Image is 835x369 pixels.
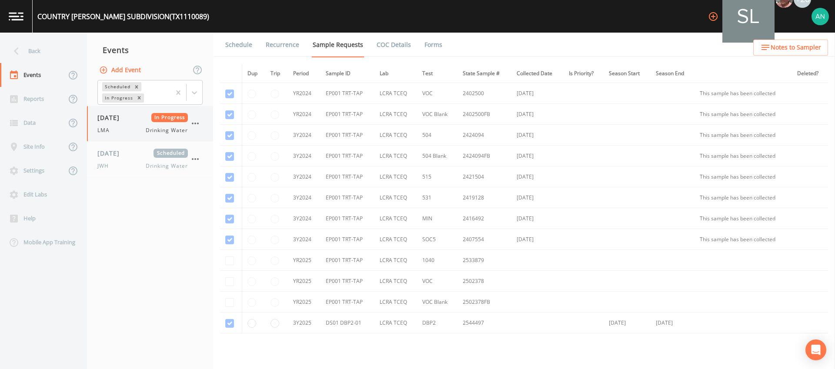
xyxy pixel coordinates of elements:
td: 531 [417,187,458,208]
td: LCRA TCEQ [374,250,417,271]
td: LCRA TCEQ [374,83,417,104]
th: Sample ID [321,64,374,83]
div: In Progress [102,93,134,103]
a: Sample Requests [311,33,364,57]
td: This sample has been collected [695,229,792,250]
td: 2544497 [458,312,511,333]
td: EP001 TRT-TAP [321,104,374,125]
td: VOC [417,83,458,104]
th: Lab [374,64,417,83]
td: EP001 TRT-TAP [321,146,374,166]
td: YR2024 [288,104,321,125]
td: LCRA TCEQ [374,229,417,250]
td: EP001 TRT-TAP [321,208,374,229]
a: Forms [423,33,444,57]
button: Add Event [97,62,144,78]
th: Trip [265,64,288,83]
td: [DATE] [604,312,651,333]
img: logo [9,12,23,20]
td: 1040 [417,250,458,271]
td: 3Y2024 [288,146,321,166]
th: Period [288,64,321,83]
span: LMA [97,126,115,134]
div: Events [87,39,213,61]
td: This sample has been collected [695,125,792,146]
td: LCRA TCEQ [374,187,417,208]
td: This sample has been collected [695,208,792,229]
td: 504 [417,125,458,146]
th: Collected Date [511,64,564,83]
td: LCRA TCEQ [374,271,417,292]
td: 2402500FB [458,104,511,125]
td: DBP2 [417,312,458,333]
td: VOC [417,271,458,292]
td: 2424094 [458,125,511,146]
td: LCRA TCEQ [374,146,417,166]
td: YR2025 [288,250,321,271]
th: Season End [651,64,695,83]
td: LCRA TCEQ [374,125,417,146]
th: Test [417,64,458,83]
td: DS01 DBP2-01 [321,312,374,333]
td: 3Y2025 [288,312,321,333]
td: EP001 TRT-TAP [321,83,374,104]
div: Remove In Progress [134,93,144,103]
td: This sample has been collected [695,146,792,166]
td: [DATE] [511,208,564,229]
div: Scheduled [102,82,132,91]
span: Drinking Water [146,162,188,170]
td: 3Y2024 [288,166,321,187]
td: [DATE] [651,312,695,333]
td: 3Y2024 [288,187,321,208]
div: COUNTRY [PERSON_NAME] SUBDIVISION (TX1110089) [37,11,209,22]
a: Schedule [224,33,254,57]
span: [DATE] [97,149,126,158]
td: [DATE] [511,187,564,208]
td: This sample has been collected [695,83,792,104]
td: 2502378FB [458,292,511,312]
th: Season Start [604,64,651,83]
td: 3Y2024 [288,208,321,229]
span: JWH [97,162,114,170]
td: 2416492 [458,208,511,229]
td: LCRA TCEQ [374,208,417,229]
td: [DATE] [511,83,564,104]
th: Dup [242,64,265,83]
a: COC Details [375,33,412,57]
td: 2419128 [458,187,511,208]
td: 2424094FB [458,146,511,166]
td: 3Y2024 [288,229,321,250]
img: c76c074581486bce1c0cbc9e29643337 [812,8,829,25]
td: EP001 TRT-TAP [321,187,374,208]
th: State Sample # [458,64,511,83]
td: MIN [417,208,458,229]
td: LCRA TCEQ [374,104,417,125]
span: Scheduled [154,149,188,158]
td: 2402500 [458,83,511,104]
td: EP001 TRT-TAP [321,125,374,146]
td: [DATE] [511,166,564,187]
a: [DATE]In ProgressLMADrinking Water [87,106,213,142]
td: This sample has been collected [695,187,792,208]
td: LCRA TCEQ [374,166,417,187]
td: 2502378 [458,271,511,292]
td: This sample has been collected [695,166,792,187]
td: [DATE] [511,229,564,250]
td: 3Y2024 [288,125,321,146]
td: 2407554 [458,229,511,250]
td: 515 [417,166,458,187]
td: LCRA TCEQ [374,312,417,333]
td: YR2024 [288,83,321,104]
td: This sample has been collected [695,104,792,125]
td: SOC5 [417,229,458,250]
button: Notes to Sampler [753,40,828,56]
td: LCRA TCEQ [374,292,417,312]
span: [DATE] [97,113,126,122]
span: Drinking Water [146,126,188,134]
span: Notes to Sampler [771,42,821,53]
td: EP001 TRT-TAP [321,250,374,271]
td: [DATE] [511,104,564,125]
a: Recurrence [264,33,301,57]
td: EP001 TRT-TAP [321,229,374,250]
div: Remove Scheduled [132,82,141,91]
